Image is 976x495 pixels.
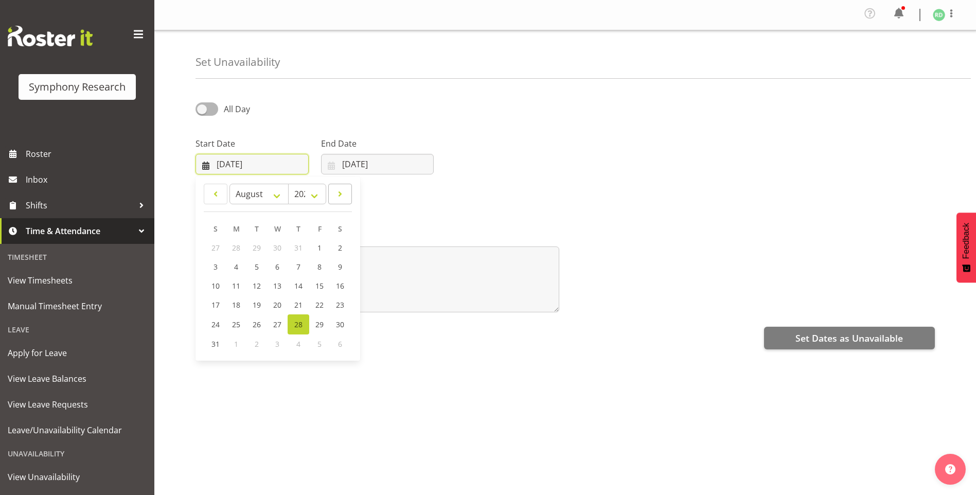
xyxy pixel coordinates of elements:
span: 5 [255,262,259,272]
a: View Unavailability [3,464,152,490]
span: View Unavailability [8,469,147,485]
span: 13 [273,281,281,291]
a: 10 [205,276,226,295]
span: Feedback [962,223,971,259]
a: Leave/Unavailability Calendar [3,417,152,443]
span: 27 [273,320,281,329]
img: reena-docker5425.jpg [933,9,945,21]
a: 28 [288,314,309,334]
span: 14 [294,281,303,291]
div: Leave [3,319,152,340]
a: 29 [309,314,330,334]
button: Set Dates as Unavailable [764,327,935,349]
span: 16 [336,281,344,291]
a: 18 [226,295,246,314]
span: 2 [338,243,342,253]
img: Rosterit website logo [8,26,93,46]
span: 11 [232,281,240,291]
span: 30 [273,243,281,253]
a: Manual Timesheet Entry [3,293,152,319]
span: 5 [317,339,322,349]
a: 23 [330,295,350,314]
a: 24 [205,314,226,334]
a: 11 [226,276,246,295]
span: Time & Attendance [26,223,134,239]
span: 4 [234,262,238,272]
span: 31 [294,243,303,253]
a: 22 [309,295,330,314]
span: Roster [26,146,149,162]
span: 12 [253,281,261,291]
span: S [338,224,342,234]
a: View Leave Balances [3,366,152,392]
a: 9 [330,257,350,276]
span: 31 [211,339,220,349]
span: 27 [211,243,220,253]
span: 29 [315,320,324,329]
span: 7 [296,262,300,272]
span: T [296,224,300,234]
span: 1 [317,243,322,253]
a: 7 [288,257,309,276]
span: View Timesheets [8,273,147,288]
span: 6 [338,339,342,349]
input: Click to select... [196,154,309,174]
span: Leave/Unavailability Calendar [8,422,147,438]
span: 2 [255,339,259,349]
div: Symphony Research [29,79,126,95]
a: 13 [267,276,288,295]
a: 30 [330,314,350,334]
a: 16 [330,276,350,295]
span: Shifts [26,198,134,213]
span: Apply for Leave [8,345,147,361]
img: help-xxl-2.png [945,464,955,474]
span: 1 [234,339,238,349]
a: 3 [205,257,226,276]
a: View Leave Requests [3,392,152,417]
a: 6 [267,257,288,276]
span: 8 [317,262,322,272]
span: 25 [232,320,240,329]
label: Message* [196,230,559,242]
span: All Day [224,103,250,115]
span: View Leave Requests [8,397,147,412]
span: View Leave Balances [8,371,147,386]
label: End Date [321,137,434,150]
span: 18 [232,300,240,310]
span: 21 [294,300,303,310]
span: M [233,224,240,234]
span: 3 [214,262,218,272]
a: 4 [226,257,246,276]
input: Click to select... [321,154,434,174]
span: T [255,224,259,234]
span: 3 [275,339,279,349]
a: 17 [205,295,226,314]
a: 5 [246,257,267,276]
span: 26 [253,320,261,329]
span: 10 [211,281,220,291]
a: 27 [267,314,288,334]
span: 15 [315,281,324,291]
a: 1 [309,238,330,257]
span: 20 [273,300,281,310]
a: 2 [330,238,350,257]
span: 9 [338,262,342,272]
span: Set Dates as Unavailable [795,331,903,345]
span: F [318,224,322,234]
span: 19 [253,300,261,310]
span: 17 [211,300,220,310]
button: Feedback - Show survey [956,213,976,282]
a: 21 [288,295,309,314]
span: Manual Timesheet Entry [8,298,147,314]
a: 26 [246,314,267,334]
a: 19 [246,295,267,314]
a: 15 [309,276,330,295]
span: 24 [211,320,220,329]
div: Unavailability [3,443,152,464]
a: 20 [267,295,288,314]
span: 4 [296,339,300,349]
label: Start Date [196,137,309,150]
a: 31 [205,334,226,353]
span: S [214,224,218,234]
span: 28 [294,320,303,329]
